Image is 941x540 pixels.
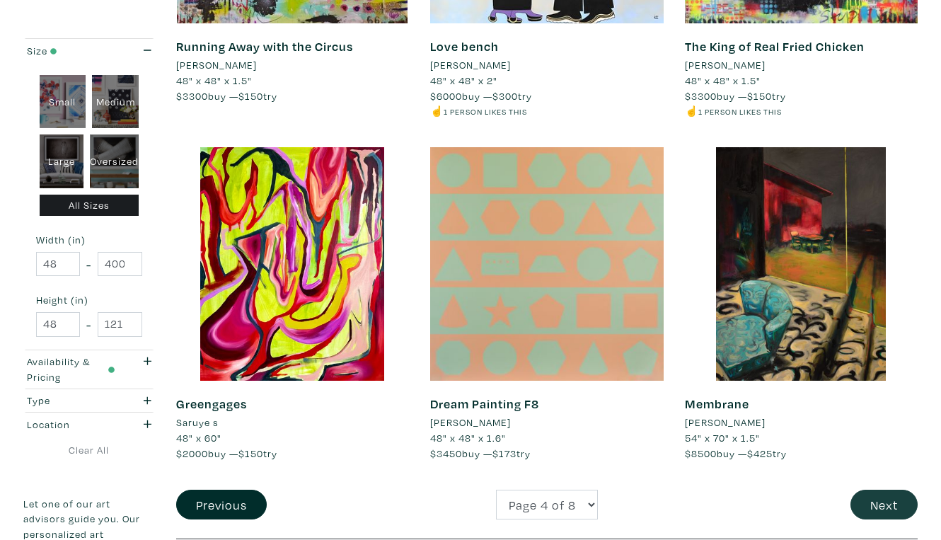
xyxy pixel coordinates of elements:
[430,447,531,460] span: buy — try
[685,57,918,73] a: [PERSON_NAME]
[23,39,155,62] button: Size
[27,393,115,408] div: Type
[685,431,760,444] span: 54" x 70" x 1.5"
[747,89,772,103] span: $150
[86,315,91,334] span: -
[23,389,155,413] button: Type
[27,43,115,59] div: Size
[92,75,139,129] div: Medium
[40,134,84,188] div: Large
[430,431,506,444] span: 48" x 48" x 1.6"
[430,89,462,103] span: $6000
[40,75,86,129] div: Small
[430,57,511,73] li: [PERSON_NAME]
[685,57,766,73] li: [PERSON_NAME]
[685,38,865,54] a: The King of Real Fried Chicken
[36,295,142,305] small: Height (in)
[176,490,267,520] button: Previous
[698,106,782,117] small: 1 person likes this
[430,57,663,73] a: [PERSON_NAME]
[492,89,518,103] span: $300
[27,417,115,432] div: Location
[27,354,115,384] div: Availability & Pricing
[176,57,257,73] li: [PERSON_NAME]
[430,89,532,103] span: buy — try
[176,89,277,103] span: buy — try
[176,57,409,73] a: [PERSON_NAME]
[685,415,766,430] li: [PERSON_NAME]
[23,413,155,436] button: Location
[176,415,219,430] li: Saruye s
[176,396,247,412] a: Greengages
[685,89,786,103] span: buy — try
[23,350,155,389] button: Availability & Pricing
[747,447,773,460] span: $425
[23,442,155,458] a: Clear All
[430,447,462,460] span: $3450
[430,38,499,54] a: Love bench
[176,89,208,103] span: $3300
[492,447,516,460] span: $173
[430,103,663,119] li: ☝️
[430,74,497,87] span: 48" x 48" x 2"
[176,415,409,430] a: Saruye s
[176,447,208,460] span: $2000
[685,447,787,460] span: buy — try
[685,415,918,430] a: [PERSON_NAME]
[850,490,918,520] button: Next
[176,431,221,444] span: 48" x 60"
[176,74,252,87] span: 48" x 48" x 1.5"
[40,195,139,217] div: All Sizes
[238,89,263,103] span: $150
[685,396,749,412] a: Membrane
[685,74,761,87] span: 48" x 48" x 1.5"
[86,255,91,274] span: -
[685,447,717,460] span: $8500
[430,415,511,430] li: [PERSON_NAME]
[430,396,539,412] a: Dream Painting F8
[430,415,663,430] a: [PERSON_NAME]
[36,235,142,245] small: Width (in)
[685,89,717,103] span: $3300
[685,103,918,119] li: ☝️
[238,447,263,460] span: $150
[444,106,527,117] small: 1 person likes this
[176,447,277,460] span: buy — try
[90,134,139,188] div: Oversized
[176,38,353,54] a: Running Away with the Circus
